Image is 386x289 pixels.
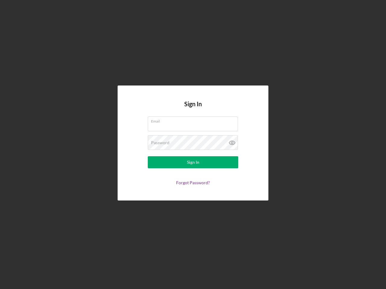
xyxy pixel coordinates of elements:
[151,117,238,123] label: Email
[148,156,238,168] button: Sign In
[187,156,199,168] div: Sign In
[184,101,202,117] h4: Sign In
[176,180,210,185] a: Forgot Password?
[151,140,169,145] label: Password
